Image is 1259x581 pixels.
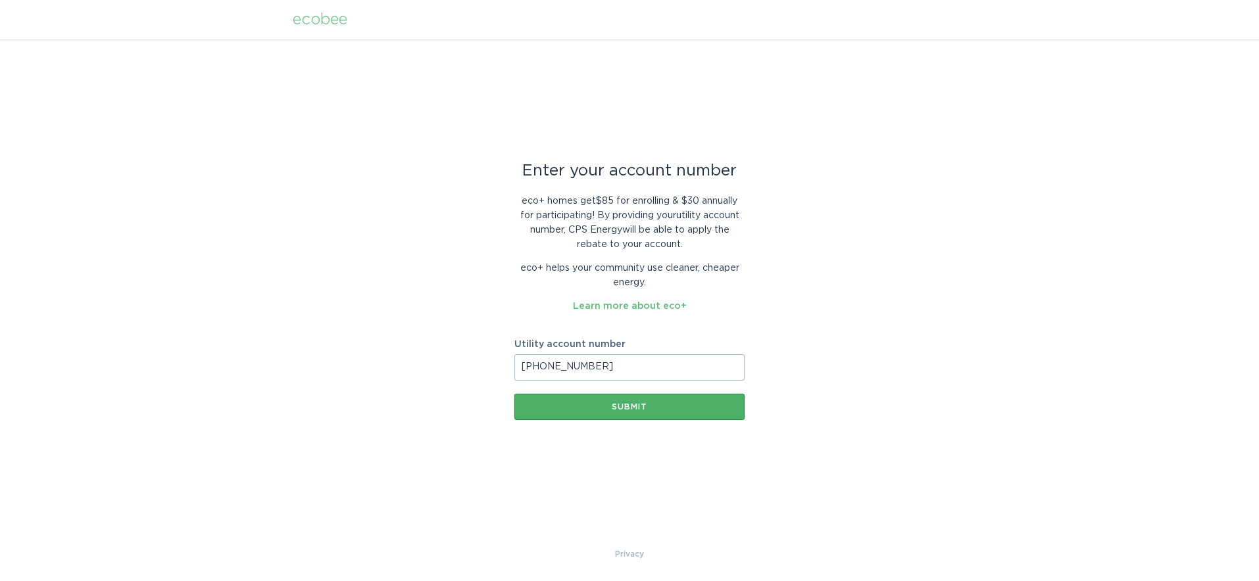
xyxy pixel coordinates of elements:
[573,302,687,311] a: Learn more about eco+
[514,164,745,178] div: Enter your account number
[514,340,745,349] label: Utility account number
[615,547,644,561] a: Privacy Policy & Terms of Use
[514,194,745,252] p: eco+ homes get $85 for enrolling & $30 annually for participating ! By providing your utility acc...
[514,261,745,290] p: eco+ helps your community use cleaner, cheaper energy.
[521,403,738,411] div: Submit
[293,12,347,27] div: ecobee
[514,394,745,420] button: Submit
